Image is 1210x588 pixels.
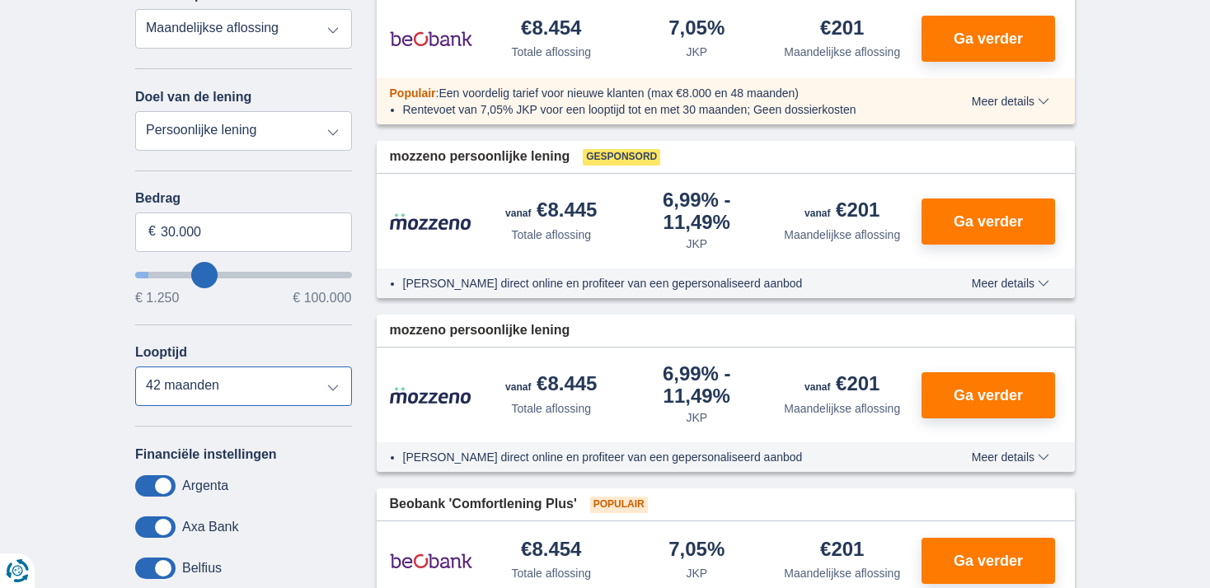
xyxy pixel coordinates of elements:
[820,18,864,40] div: €201
[922,198,1055,245] button: Ga verder
[686,409,707,426] div: JKP
[182,520,238,534] label: Axa Bank
[631,190,763,232] div: 6,99%
[182,478,228,493] label: Argenta
[505,374,597,397] div: €8.445
[135,292,179,305] span: € 1.250
[804,374,879,397] div: €201
[959,95,1062,108] button: Meer details
[972,96,1049,107] span: Meer details
[590,497,648,513] span: Populair
[959,450,1062,464] button: Meer details
[631,364,763,406] div: 6,99%
[505,200,597,223] div: €8.445
[390,386,472,404] img: product.pl.alt Mozzeno
[972,278,1049,289] span: Meer details
[135,447,277,462] label: Financiële instellingen
[439,86,799,100] span: Een voordelig tarief voor nieuwe klanten (max €8.000 en 48 maanden)
[390,321,570,340] span: mozzeno persoonlijke lening
[972,451,1049,463] span: Meer details
[511,565,591,581] div: Totale aflossing
[686,236,707,252] div: JKP
[377,85,925,101] div: :
[390,86,436,100] span: Populair
[784,400,900,417] div: Maandelijkse aflossing
[583,149,660,166] span: Gesponsord
[148,222,156,241] span: €
[521,539,581,562] div: €8.454
[135,191,352,206] label: Bedrag
[784,226,900,243] div: Maandelijkse aflossing
[390,495,577,514] span: Beobank 'Comfortlening Plus'
[511,400,591,417] div: Totale aflossing
[959,277,1062,290] button: Meer details
[390,18,472,59] img: product.pl.alt Beobank
[954,553,1023,568] span: Ga verder
[686,44,707,60] div: JKP
[511,44,591,60] div: Totale aflossing
[922,16,1055,62] button: Ga verder
[668,18,725,40] div: 7,05%
[135,345,187,360] label: Looptijd
[922,372,1055,418] button: Ga verder
[668,539,725,562] div: 7,05%
[390,212,472,231] img: product.pl.alt Mozzeno
[511,226,591,243] div: Totale aflossing
[403,101,912,118] li: Rentevoet van 7,05% JKP voor een looptijd tot en met 30 maanden; Geen dossierkosten
[820,539,864,562] div: €201
[390,147,570,166] span: mozzeno persoonlijke lening
[390,540,472,581] img: product.pl.alt Beobank
[135,272,352,278] input: wantToBorrow
[686,565,707,581] div: JKP
[293,292,351,305] span: € 100.000
[135,90,251,105] label: Doel van de lening
[403,275,912,292] li: [PERSON_NAME] direct online en profiteer van een gepersonaliseerd aanbod
[784,565,900,581] div: Maandelijkse aflossing
[784,44,900,60] div: Maandelijkse aflossing
[954,388,1023,403] span: Ga verder
[804,200,879,223] div: €201
[403,449,912,465] li: [PERSON_NAME] direct online en profiteer van een gepersonaliseerd aanbod
[954,214,1023,229] span: Ga verder
[521,18,581,40] div: €8.454
[922,538,1055,584] button: Ga verder
[954,31,1023,46] span: Ga verder
[182,561,222,576] label: Belfius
